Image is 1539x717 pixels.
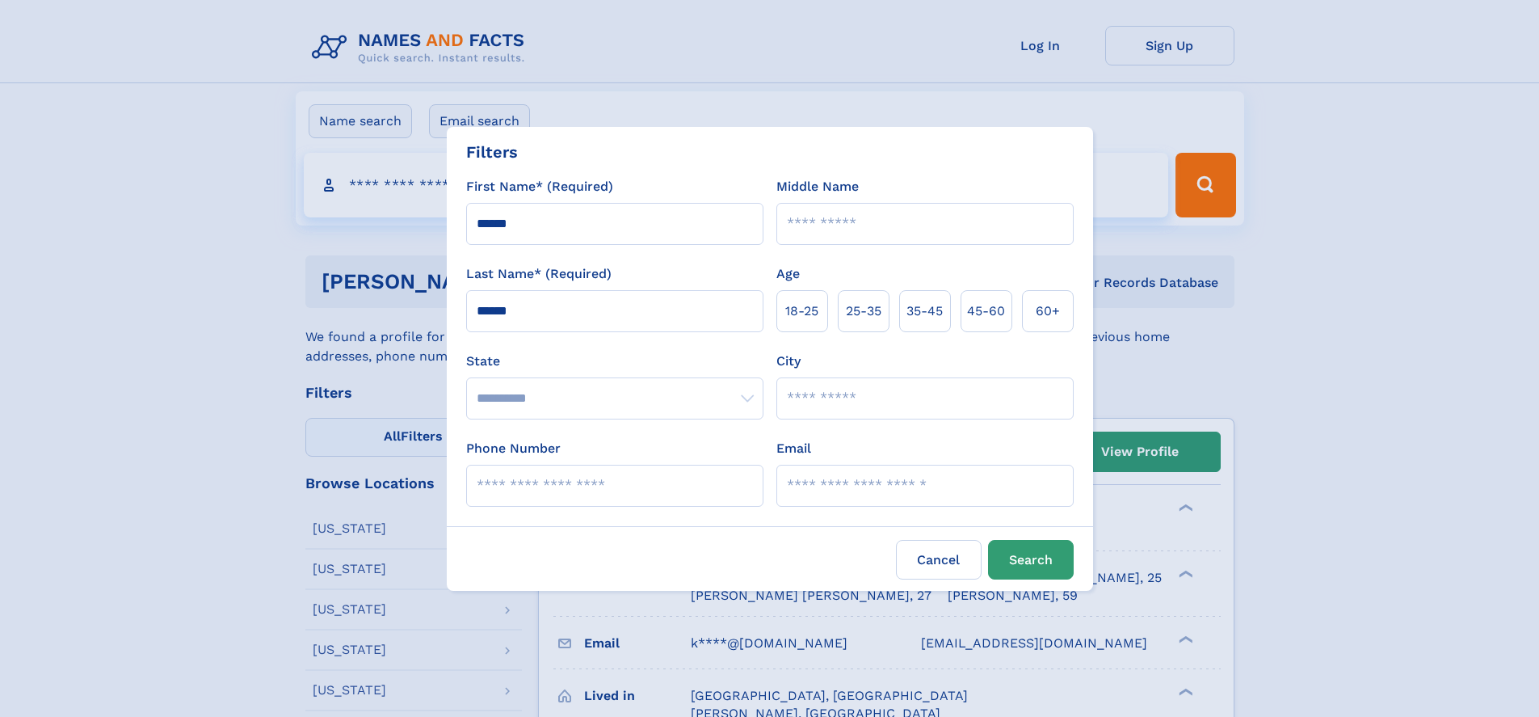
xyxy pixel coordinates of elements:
label: Email [776,439,811,458]
span: 45‑60 [967,302,1005,321]
label: Phone Number [466,439,561,458]
label: State [466,352,763,371]
label: First Name* (Required) [466,177,613,196]
div: Filters [466,140,518,164]
span: 60+ [1036,302,1060,321]
span: 25‑35 [846,302,881,321]
label: Middle Name [776,177,859,196]
label: Last Name* (Required) [466,264,612,284]
label: City [776,352,801,371]
span: 35‑45 [906,302,943,321]
button: Search [988,540,1074,580]
span: 18‑25 [785,302,818,321]
label: Cancel [896,540,982,580]
label: Age [776,264,800,284]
